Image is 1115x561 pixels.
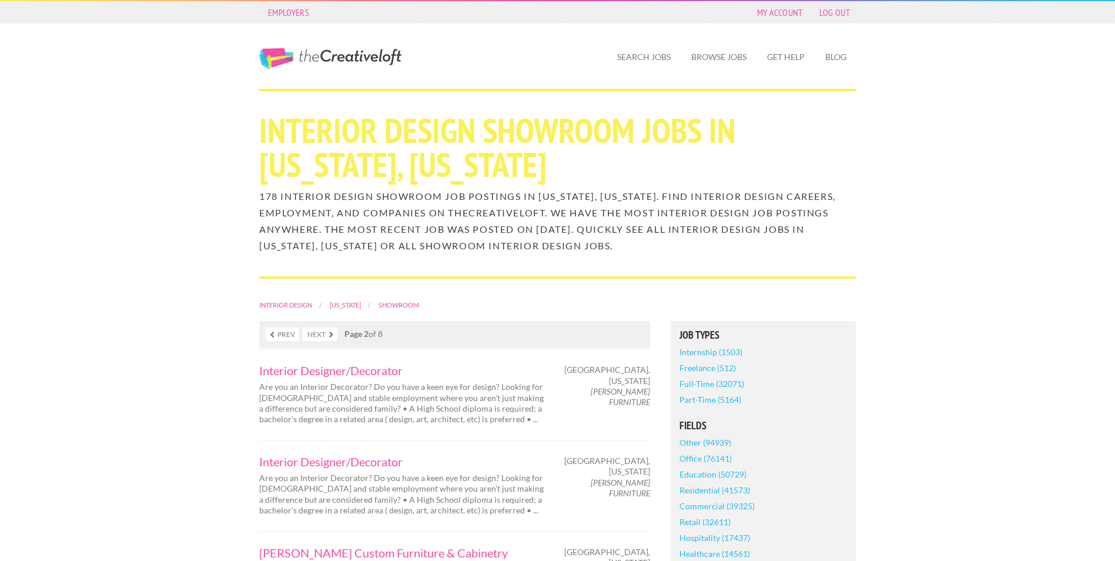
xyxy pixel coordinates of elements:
a: Prev [266,328,299,341]
a: Browse Jobs [682,44,756,71]
h5: Job Types [679,330,847,340]
h5: Fields [679,420,847,431]
a: Get Help [758,44,814,71]
nav: of 8 [259,321,650,348]
a: Education (50729) [679,466,746,482]
a: Log Out [813,4,856,21]
span: [GEOGRAPHIC_DATA], [US_STATE] [564,365,650,386]
a: Office (76141) [679,450,732,466]
p: Are you an Interior Decorator? Do you have a keen eye for design? Looking for [DEMOGRAPHIC_DATA] ... [259,473,547,516]
a: Hospitality (17437) [679,530,750,546]
a: Employers [262,4,315,21]
a: Interior Designer/Decorator [259,456,547,467]
a: Freelance (512) [679,360,736,376]
a: My Account [751,4,809,21]
a: Other (94939) [679,435,731,450]
a: Part-Time (5164) [679,392,741,408]
a: Interior Design [259,301,312,309]
a: Showroom [379,301,419,309]
a: Retail (32611) [679,514,731,530]
h1: Interior Design Showroom jobs in [US_STATE], [US_STATE] [259,113,856,182]
a: [US_STATE] [330,301,361,309]
a: Search Jobs [608,44,680,71]
a: Interior Designer/Decorator [259,365,547,376]
a: Blog [816,44,856,71]
h2: 178 Interior Design Showroom job postings in [US_STATE], [US_STATE]. Find Interior Design careers... [259,188,856,254]
strong: Page 2 [344,329,369,339]
a: Next [303,328,337,341]
a: Full-Time (32071) [679,376,744,392]
a: Internship (1503) [679,344,742,360]
a: Commercial (39325) [679,498,755,514]
p: Are you an Interior Decorator? Do you have a keen eye for design? Looking for [DEMOGRAPHIC_DATA] ... [259,382,547,425]
em: [PERSON_NAME] FURNITURE [591,477,650,498]
a: Residential (41573) [679,482,750,498]
span: [GEOGRAPHIC_DATA], [US_STATE] [564,456,650,477]
a: The Creative Loft [259,48,401,69]
em: [PERSON_NAME] FURNITURE [591,386,650,407]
